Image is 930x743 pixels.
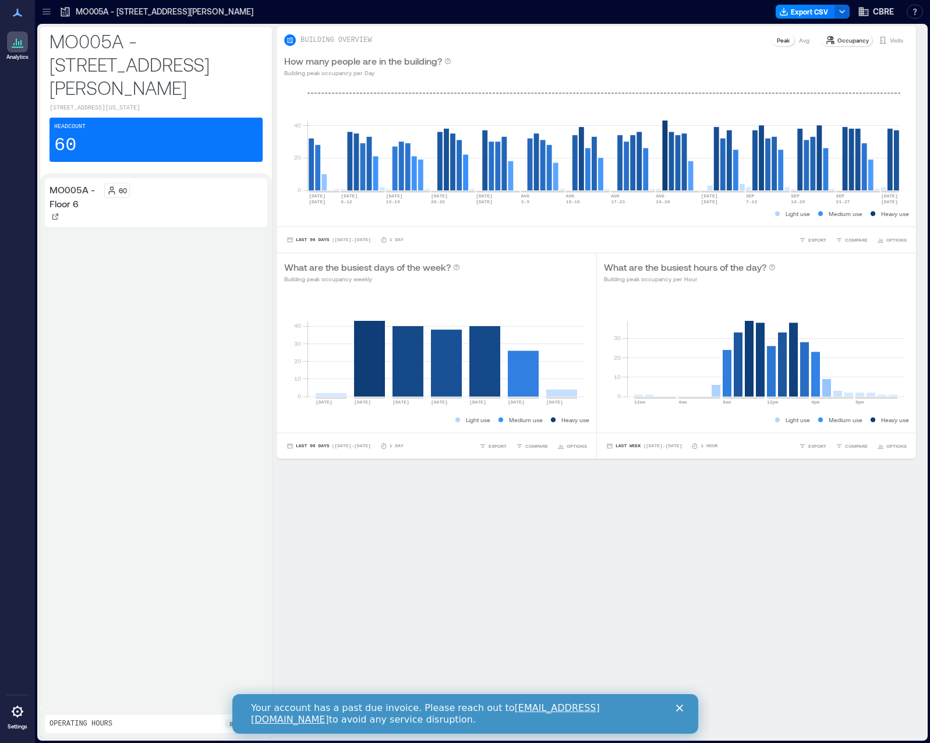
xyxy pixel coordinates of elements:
[284,274,460,284] p: Building peak occupancy weekly
[786,209,810,218] p: Light use
[298,186,301,193] tspan: 0
[678,399,687,405] text: 4am
[561,415,589,424] p: Heavy use
[386,199,400,204] text: 13-19
[701,199,718,204] text: [DATE]
[294,154,301,161] tspan: 20
[298,392,301,399] tspan: 0
[886,443,907,450] span: OPTIONS
[701,443,717,450] p: 1 Hour
[119,186,127,195] p: 60
[797,234,829,246] button: EXPORT
[767,399,778,405] text: 12pm
[49,183,100,211] p: MO005A - Floor 6
[611,193,620,199] text: AUG
[8,723,27,730] p: Settings
[836,199,850,204] text: 21-27
[829,209,862,218] p: Medium use
[873,6,894,17] span: CBRE
[845,443,868,450] span: COMPARE
[614,334,621,341] tspan: 30
[777,36,790,45] p: Peak
[6,54,29,61] p: Analytics
[723,399,731,405] text: 8am
[284,440,373,452] button: Last 90 Days |[DATE]-[DATE]
[786,415,810,424] p: Light use
[341,199,352,204] text: 6-12
[614,354,621,361] tspan: 20
[829,415,862,424] p: Medium use
[808,236,826,243] span: EXPORT
[294,375,301,382] tspan: 10
[49,719,112,728] p: Operating Hours
[833,234,870,246] button: COMPARE
[604,440,684,452] button: Last Week |[DATE]-[DATE]
[49,29,263,99] p: MO005A - [STREET_ADDRESS][PERSON_NAME]
[776,5,835,19] button: Export CSV
[881,415,909,424] p: Heavy use
[611,199,625,204] text: 17-23
[546,399,563,405] text: [DATE]
[525,443,548,450] span: COMPARE
[390,236,404,243] p: 1 Day
[854,2,897,21] button: CBRE
[797,440,829,452] button: EXPORT
[309,193,326,199] text: [DATE]
[49,104,263,113] p: [STREET_ADDRESS][US_STATE]
[316,399,333,405] text: [DATE]
[604,274,776,284] p: Building peak occupancy per Hour
[875,440,909,452] button: OPTIONS
[890,36,903,45] p: Visits
[477,440,509,452] button: EXPORT
[836,193,845,199] text: SEP
[390,443,404,450] p: 1 Day
[833,440,870,452] button: COMPARE
[875,234,909,246] button: OPTIONS
[791,193,800,199] text: SEP
[617,392,621,399] tspan: 0
[3,28,32,64] a: Analytics
[466,415,490,424] p: Light use
[567,443,587,450] span: OPTIONS
[521,193,530,199] text: AUG
[300,36,372,45] p: BUILDING OVERVIEW
[3,698,31,734] a: Settings
[294,122,301,129] tspan: 40
[614,373,621,380] tspan: 10
[431,199,445,204] text: 20-26
[886,236,907,243] span: OPTIONS
[431,399,448,405] text: [DATE]
[489,443,507,450] span: EXPORT
[555,440,589,452] button: OPTIONS
[341,193,358,199] text: [DATE]
[284,234,373,246] button: Last 90 Days |[DATE]-[DATE]
[431,193,448,199] text: [DATE]
[746,199,757,204] text: 7-13
[229,719,246,728] p: 8a - 6p
[746,193,755,199] text: SEP
[284,54,442,68] p: How many people are in the building?
[837,36,869,45] p: Occupancy
[354,399,371,405] text: [DATE]
[881,193,898,199] text: [DATE]
[284,260,451,274] p: What are the busiest days of the week?
[701,193,718,199] text: [DATE]
[791,199,805,204] text: 14-20
[386,193,403,199] text: [DATE]
[604,260,766,274] p: What are the busiest hours of the day?
[514,440,550,452] button: COMPARE
[845,236,868,243] span: COMPARE
[656,193,664,199] text: AUG
[54,134,76,157] p: 60
[799,36,809,45] p: Avg
[634,399,645,405] text: 12am
[309,199,326,204] text: [DATE]
[284,68,451,77] p: Building peak occupancy per Day
[566,199,580,204] text: 10-16
[508,399,525,405] text: [DATE]
[656,199,670,204] text: 24-30
[881,209,909,218] p: Heavy use
[232,694,698,734] iframe: Intercom live chat banner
